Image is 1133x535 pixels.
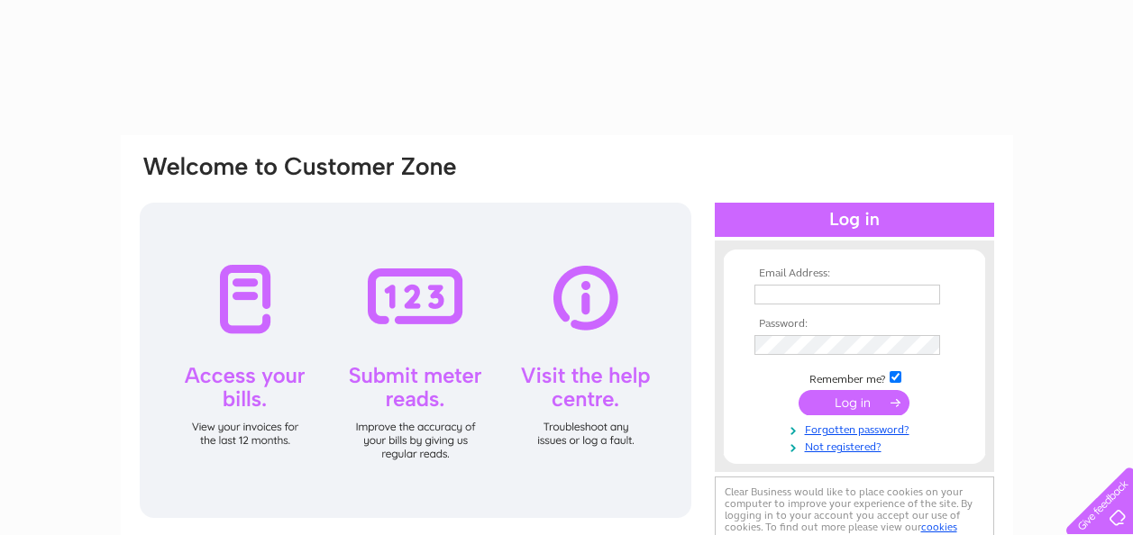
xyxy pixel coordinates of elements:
[750,267,959,280] th: Email Address:
[750,318,959,331] th: Password:
[754,420,959,437] a: Forgotten password?
[754,437,959,454] a: Not registered?
[799,390,909,415] input: Submit
[750,368,959,386] td: Remember me?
